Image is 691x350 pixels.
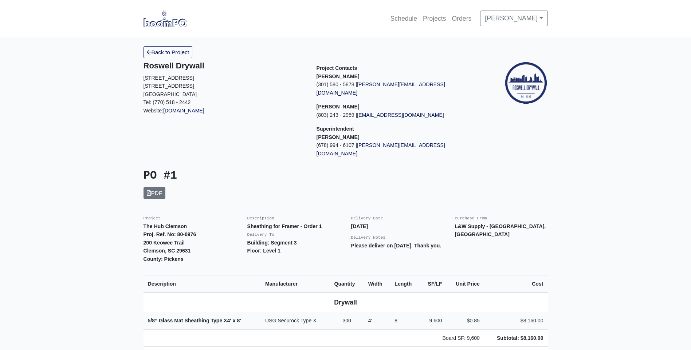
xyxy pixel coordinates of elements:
[364,275,390,293] th: Width
[144,187,166,199] a: PDF
[455,222,548,239] p: L&W Supply - [GEOGRAPHIC_DATA], [GEOGRAPHIC_DATA]
[484,329,548,347] td: Subtotal: $8,160.00
[247,240,297,246] strong: Building: Segment 3
[317,73,360,79] strong: [PERSON_NAME]
[317,111,479,119] p: (803) 243 - 2959 |
[144,82,306,90] p: [STREET_ADDRESS]
[394,318,398,323] span: 8'
[442,335,480,341] span: Board SF: 9,600
[144,98,306,107] p: Tel: (770) 518 - 2442
[317,65,357,71] span: Project Contacts
[351,235,386,240] small: Delivery Notes
[261,312,330,330] td: USG Securock Type X
[144,10,187,27] img: boomPO
[144,275,261,293] th: Description
[484,275,548,293] th: Cost
[357,112,444,118] a: [EMAIL_ADDRESS][DOMAIN_NAME]
[144,90,306,99] p: [GEOGRAPHIC_DATA]
[144,46,193,58] a: Back to Project
[261,275,330,293] th: Manufacturer
[144,169,340,183] h3: PO #1
[317,142,445,156] a: [PERSON_NAME][EMAIL_ADDRESS][DOMAIN_NAME]
[330,275,364,293] th: Quantity
[351,216,383,220] small: Delivery Date
[368,318,372,323] span: 4'
[144,61,306,71] h5: Roswell Drywall
[148,318,241,323] strong: 5/8” Glass Mat Sheathing Type X
[233,318,236,323] span: x
[144,223,187,229] strong: The Hub Clemson
[317,126,354,132] span: Superintendent
[317,134,360,140] strong: [PERSON_NAME]
[351,223,368,229] strong: [DATE]
[144,61,306,115] div: Website:
[388,11,420,27] a: Schedule
[420,312,447,330] td: 9,600
[227,318,231,323] span: 4'
[247,223,322,229] strong: Sheathing for Framer - Order 1
[330,312,364,330] td: 300
[144,248,191,254] strong: Clemson, SC 29631
[237,318,241,323] span: 8'
[390,275,420,293] th: Length
[144,216,161,220] small: Project
[484,312,548,330] td: $8,160.00
[317,81,445,96] a: [PERSON_NAME][EMAIL_ADDRESS][DOMAIN_NAME]
[334,299,357,306] b: Drywall
[144,240,185,246] strong: 200 Keowee Trail
[480,11,547,26] a: [PERSON_NAME]
[317,80,479,97] p: (301) 580 - 5878 |
[144,231,196,237] strong: Proj. Ref. No: 80-0976
[449,11,475,27] a: Orders
[247,248,281,254] strong: Floor: Level 1
[317,141,479,158] p: (678) 994 - 6107 |
[455,216,487,220] small: Purchase From
[144,74,306,82] p: [STREET_ADDRESS]
[247,216,274,220] small: Description
[447,312,484,330] td: $0.85
[163,108,204,114] a: [DOMAIN_NAME]
[144,256,184,262] strong: County: Pickens
[247,232,274,237] small: Delivery To
[420,11,449,27] a: Projects
[351,243,441,248] strong: Please deliver on [DATE]. Thank you.
[420,275,447,293] th: SF/LF
[447,275,484,293] th: Unit Price
[317,104,360,110] strong: [PERSON_NAME]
